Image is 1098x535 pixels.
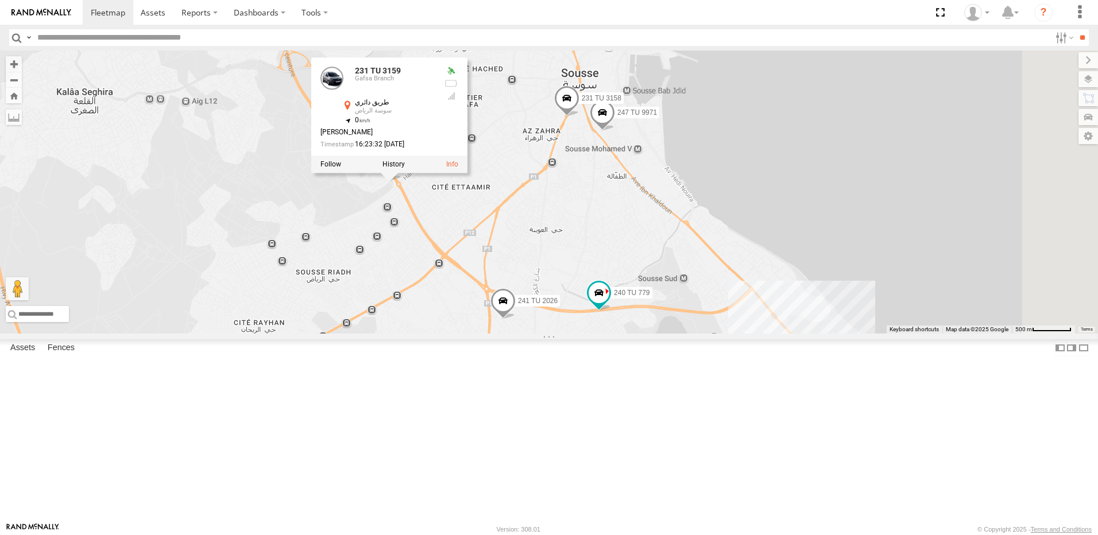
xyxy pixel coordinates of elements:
a: 231 TU 3159 [355,66,401,75]
label: Hide Summary Table [1078,339,1089,356]
a: View Asset Details [446,160,458,168]
label: Search Filter Options [1051,29,1076,46]
a: Terms (opens in new tab) [1081,327,1093,332]
span: 500 m [1015,326,1032,332]
div: [PERSON_NAME] [320,129,435,136]
label: Search Query [24,29,33,46]
label: Realtime tracking of Asset [320,160,341,168]
span: 240 TU 779 [614,288,650,296]
span: 231 TU 3158 [582,94,621,102]
div: Valid GPS Fix [444,67,458,76]
span: 247 TU 9971 [617,108,657,117]
div: © Copyright 2025 - [977,526,1092,533]
button: Zoom Home [6,88,22,103]
div: سوسة الرياض [355,107,435,114]
button: Keyboard shortcuts [890,325,939,334]
span: 0 [355,116,370,124]
img: rand-logo.svg [11,9,71,17]
button: Zoom in [6,56,22,72]
div: Gafsa Branch [355,75,435,82]
a: Visit our Website [6,524,59,535]
a: View Asset Details [320,67,343,90]
label: Dock Summary Table to the Right [1066,339,1077,356]
div: GSM Signal = 4 [444,91,458,100]
div: طريق دائري [355,99,435,106]
button: Zoom out [6,72,22,88]
div: No battery health information received from this device. [444,79,458,88]
span: 241 TU 2026 [518,297,558,305]
button: Drag Pegman onto the map to open Street View [6,277,29,300]
i: ? [1034,3,1053,22]
label: Map Settings [1078,128,1098,144]
div: Nejah Benkhalifa [960,4,993,21]
label: Assets [5,340,41,356]
label: View Asset History [382,160,405,168]
label: Fences [42,340,80,356]
div: Date/time of location update [320,141,435,148]
span: Map data ©2025 Google [946,326,1008,332]
label: Measure [6,109,22,125]
button: Map Scale: 500 m per 65 pixels [1012,325,1075,334]
div: Version: 308.01 [497,526,540,533]
a: Terms and Conditions [1031,526,1092,533]
label: Dock Summary Table to the Left [1054,339,1066,356]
